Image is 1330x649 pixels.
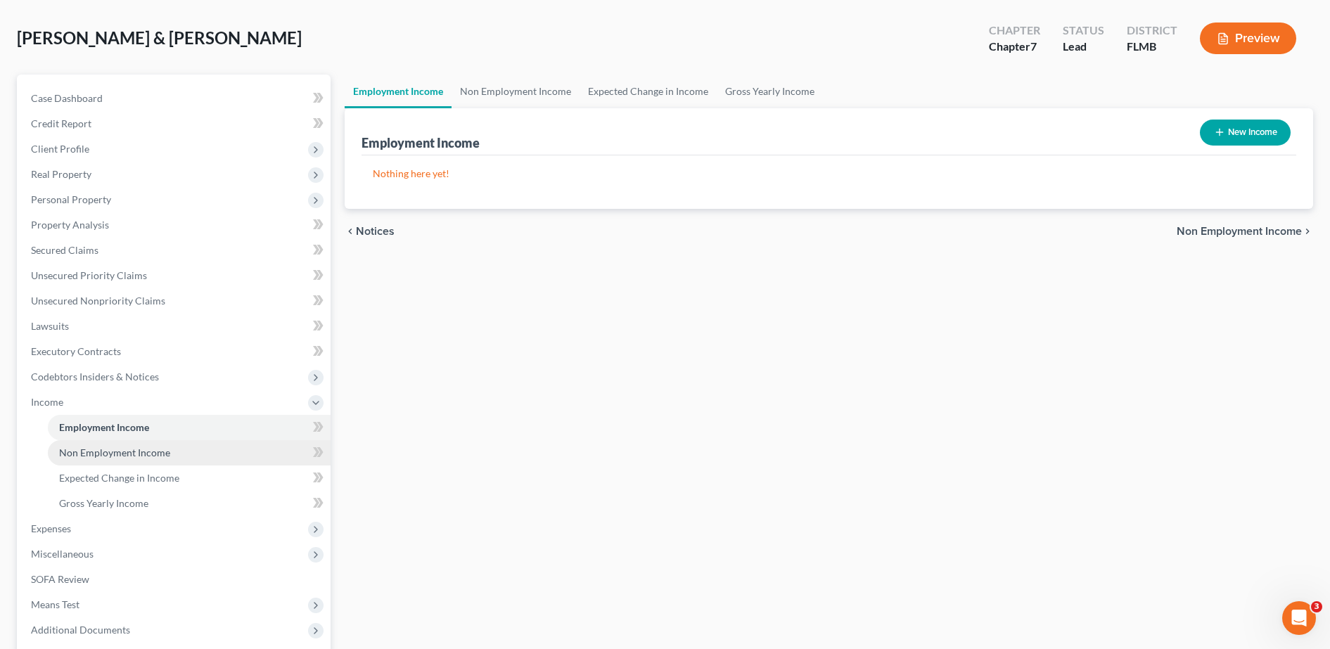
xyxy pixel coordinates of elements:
[31,168,91,180] span: Real Property
[989,39,1040,55] div: Chapter
[59,472,179,484] span: Expected Change in Income
[31,269,147,281] span: Unsecured Priority Claims
[31,573,89,585] span: SOFA Review
[345,226,395,237] button: chevron_left Notices
[20,263,331,288] a: Unsecured Priority Claims
[1200,120,1291,146] button: New Income
[31,320,69,332] span: Lawsuits
[20,567,331,592] a: SOFA Review
[31,371,159,383] span: Codebtors Insiders & Notices
[31,548,94,560] span: Miscellaneous
[1302,226,1313,237] i: chevron_right
[345,75,452,108] a: Employment Income
[31,396,63,408] span: Income
[20,86,331,111] a: Case Dashboard
[20,212,331,238] a: Property Analysis
[59,421,149,433] span: Employment Income
[1200,23,1296,54] button: Preview
[31,117,91,129] span: Credit Report
[1311,601,1322,612] span: 3
[59,497,148,509] span: Gross Yearly Income
[31,193,111,205] span: Personal Property
[373,167,1285,181] p: Nothing here yet!
[362,134,480,151] div: Employment Income
[48,440,331,465] a: Non Employment Income
[20,288,331,314] a: Unsecured Nonpriority Claims
[17,27,302,48] span: [PERSON_NAME] & [PERSON_NAME]
[452,75,580,108] a: Non Employment Income
[20,314,331,339] a: Lawsuits
[31,345,121,357] span: Executory Contracts
[580,75,717,108] a: Expected Change in Income
[989,23,1040,39] div: Chapter
[717,75,823,108] a: Gross Yearly Income
[31,295,165,307] span: Unsecured Nonpriority Claims
[48,465,331,491] a: Expected Change in Income
[1177,226,1313,237] button: Non Employment Income chevron_right
[31,522,71,534] span: Expenses
[20,111,331,136] a: Credit Report
[1063,23,1104,39] div: Status
[31,92,103,104] span: Case Dashboard
[31,219,109,231] span: Property Analysis
[20,238,331,263] a: Secured Claims
[20,339,331,364] a: Executory Contracts
[31,624,130,636] span: Additional Documents
[1127,23,1177,39] div: District
[59,446,170,458] span: Non Employment Income
[48,415,331,440] a: Employment Income
[1030,39,1037,53] span: 7
[31,143,89,155] span: Client Profile
[48,491,331,516] a: Gross Yearly Income
[31,598,79,610] span: Means Test
[356,226,395,237] span: Notices
[31,244,98,256] span: Secured Claims
[1177,226,1302,237] span: Non Employment Income
[1282,601,1316,635] iframe: Intercom live chat
[345,226,356,237] i: chevron_left
[1127,39,1177,55] div: FLMB
[1063,39,1104,55] div: Lead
